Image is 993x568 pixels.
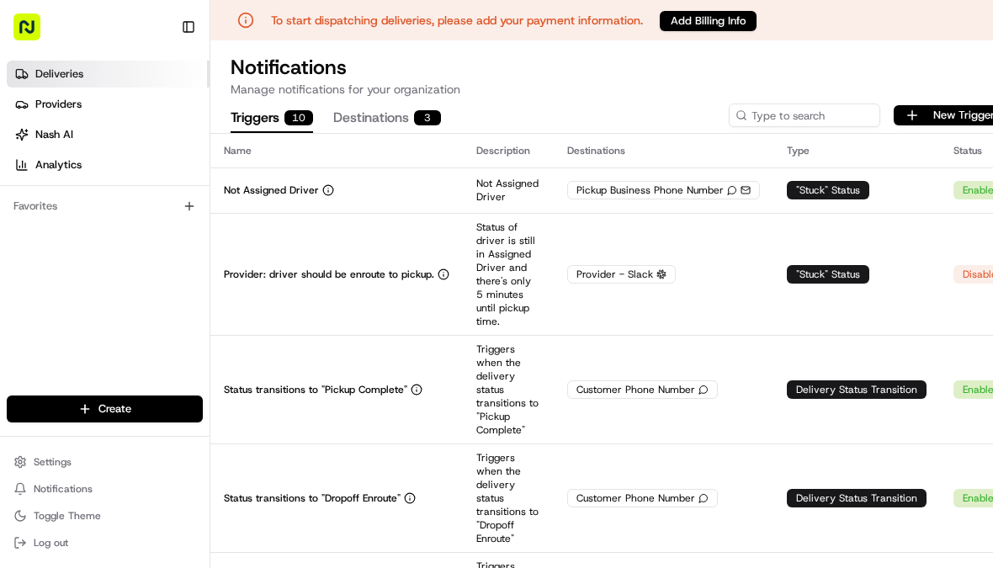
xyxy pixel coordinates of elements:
[7,477,203,501] button: Notifications
[7,151,210,178] a: Analytics
[7,504,203,528] button: Toggle Theme
[7,450,203,474] button: Settings
[35,97,82,112] span: Providers
[787,265,869,284] div: "Stuck" Status
[35,157,82,173] span: Analytics
[7,61,210,88] a: Deliveries
[476,177,540,204] p: Not Assigned Driver
[414,110,441,125] div: 3
[34,482,93,496] span: Notifications
[34,455,72,469] span: Settings
[224,144,449,157] div: Name
[224,183,319,197] p: Not Assigned Driver
[660,10,757,31] a: Add Billing Info
[231,104,313,133] button: Triggers
[567,380,718,399] div: Customer Phone Number
[34,509,101,523] span: Toggle Theme
[7,91,210,118] a: Providers
[476,144,540,157] div: Description
[35,127,73,142] span: Nash AI
[567,489,718,507] div: Customer Phone Number
[224,491,401,505] p: Status transitions to "Dropoff Enroute"
[729,104,880,127] input: Type to search
[35,66,83,82] span: Deliveries
[476,451,540,545] p: Triggers when the delivery status transitions to "Dropoff Enroute"
[224,383,407,396] p: Status transitions to "Pickup Complete"
[98,401,131,417] span: Create
[271,12,643,29] p: To start dispatching deliveries, please add your payment information.
[224,268,434,281] p: Provider: driver should be enroute to pickup.
[476,342,540,437] p: Triggers when the delivery status transitions to "Pickup Complete"
[476,220,540,328] p: Status of driver is still in Assigned Driver and there's only 5 minutes until pickup time.
[567,265,676,284] div: Provider - Slack
[660,11,757,31] button: Add Billing Info
[7,193,203,220] div: Favorites
[787,144,927,157] div: Type
[567,144,760,157] div: Destinations
[787,181,869,199] div: "Stuck" Status
[34,536,68,549] span: Log out
[787,380,927,399] div: Delivery Status Transition
[284,110,313,125] div: 10
[333,104,441,133] button: Destinations
[7,121,210,148] a: Nash AI
[787,489,927,507] div: Delivery Status Transition
[7,395,203,422] button: Create
[7,531,203,555] button: Log out
[567,181,760,199] div: Pickup Business Phone Number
